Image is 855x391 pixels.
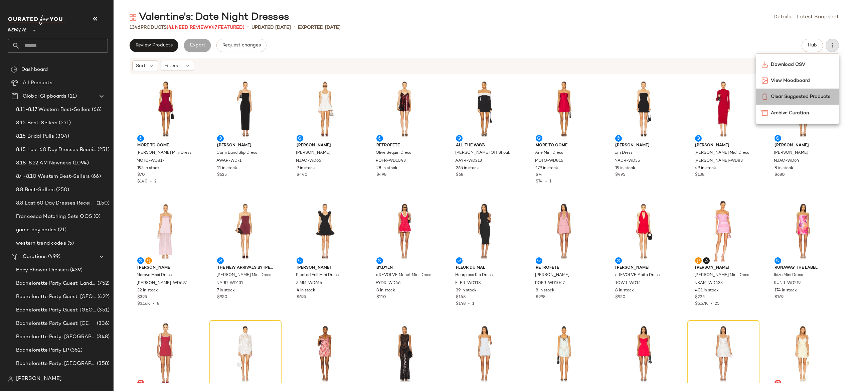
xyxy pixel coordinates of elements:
span: • [543,179,549,184]
span: $3.16K [137,302,150,306]
span: Runaway The Label [775,265,831,271]
img: ZIMM-WD616_V1.jpg [291,200,359,262]
img: AWAR-WD71_V1.jpg [212,78,279,140]
span: 1 [549,179,551,184]
a: Latest Snapshot [797,13,839,21]
span: ZIMM-WD616 [296,280,322,286]
img: NARR-WD131_V1.jpg [212,200,279,262]
img: svg%3e [11,66,17,73]
span: All Products [23,79,52,87]
span: (11) [66,93,77,100]
span: [PERSON_NAME] [774,150,808,156]
span: 174 in stock [775,288,797,294]
span: ROFR-WD1047 [535,280,565,286]
span: (439) [69,266,83,274]
span: $138 [695,172,704,178]
button: Request changes [216,39,267,52]
span: [PERSON_NAME] Mini Dress [694,272,749,278]
img: svg%3e [761,93,768,100]
img: svg%3e [130,14,136,21]
span: Global Clipboards [23,93,66,100]
span: [PERSON_NAME] [16,375,62,383]
span: • [708,302,715,306]
span: 8 [157,302,159,306]
span: (21) [56,226,67,234]
span: (304) [54,133,69,140]
span: 1346 [130,25,141,30]
span: $74 [536,172,543,178]
span: Olive Sequin Dress [376,150,411,156]
span: western trend codes [16,240,66,247]
img: svg%3e [696,259,700,263]
span: Request changes [222,43,261,48]
span: Em Dress [615,150,633,156]
button: Hub [802,39,823,52]
span: FLER-WD118 [455,280,481,286]
span: 195 in stock [137,165,160,171]
span: $998 [536,294,545,300]
span: 179 in stock [536,165,558,171]
img: BVEN-WD10_V1.jpg [132,322,199,385]
span: [PERSON_NAME] [615,265,672,271]
span: RUNR-WD219 [774,280,801,286]
span: MOTO-WD817 [137,158,164,164]
span: 9 in stock [297,165,315,171]
span: Archive Curation [771,110,834,117]
div: Products [130,24,244,31]
span: • [466,302,472,306]
span: • [294,23,295,31]
img: MOTO-WD816_V1.jpg [530,78,598,140]
span: 25 [715,302,719,306]
span: (752) [96,280,110,287]
span: (336) [96,320,110,328]
img: SWFR-WD169_V1.jpg [769,322,837,385]
img: MOTO-WD720_V1.jpg [291,322,359,385]
span: AWAR-WD71 [216,158,241,164]
span: NJAC-WD66 [296,158,321,164]
span: 8.4-8.10 Western Best-Sellers [16,173,90,180]
img: svg%3e [139,381,143,385]
img: svg%3e [704,259,708,263]
span: $950 [217,294,227,300]
span: BYDR-WD46 [376,280,400,286]
span: (150) [95,200,110,207]
span: 8.15 Best-Sellers [16,119,57,127]
img: AAYR-WD213_V1.jpg [451,78,518,140]
span: (66) [91,106,102,114]
span: $68 [456,172,463,178]
span: $495 [615,172,625,178]
span: ROWR-WD14 [615,280,641,286]
span: [PERSON_NAME] [775,143,831,149]
span: $695 [297,294,306,300]
span: Bachelorette Party Guest: [GEOGRAPHIC_DATA] [16,293,96,301]
span: 28 in stock [376,165,397,171]
span: Filters [164,62,178,70]
span: [PERSON_NAME] [297,265,353,271]
img: ATEJ-WD16_V1.jpg [451,322,518,385]
span: • [150,302,157,306]
span: 8.15 Bridal Pulls [16,133,54,140]
span: MORE TO COME [137,143,194,149]
span: Bachelorette Party: [GEOGRAPHIC_DATA] [16,360,96,368]
img: RUNR-WD219_V1.jpg [769,200,837,262]
span: NARR-WD131 [216,280,243,286]
span: 8 in stock [376,288,395,294]
span: [PERSON_NAME] [535,272,569,278]
span: [PERSON_NAME] [217,143,274,149]
span: [PERSON_NAME] [297,143,353,149]
img: svg%3e [8,376,13,382]
span: ALL THE WAYS [456,143,513,149]
span: (352) [69,347,82,354]
span: 401 in stock [695,288,719,294]
img: SHON-WD697_V1.jpg [132,200,199,262]
span: Clear Suggested Products [771,93,834,100]
span: [PERSON_NAME] [137,265,194,271]
span: 11 in stock [217,165,237,171]
span: $169 [775,294,784,300]
span: Hourglass Rib Dress [455,272,493,278]
span: (358) [96,360,110,368]
span: 8 in stock [615,288,634,294]
span: $5.57K [695,302,708,306]
span: $140 [137,179,148,184]
img: svg%3e [761,110,768,116]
